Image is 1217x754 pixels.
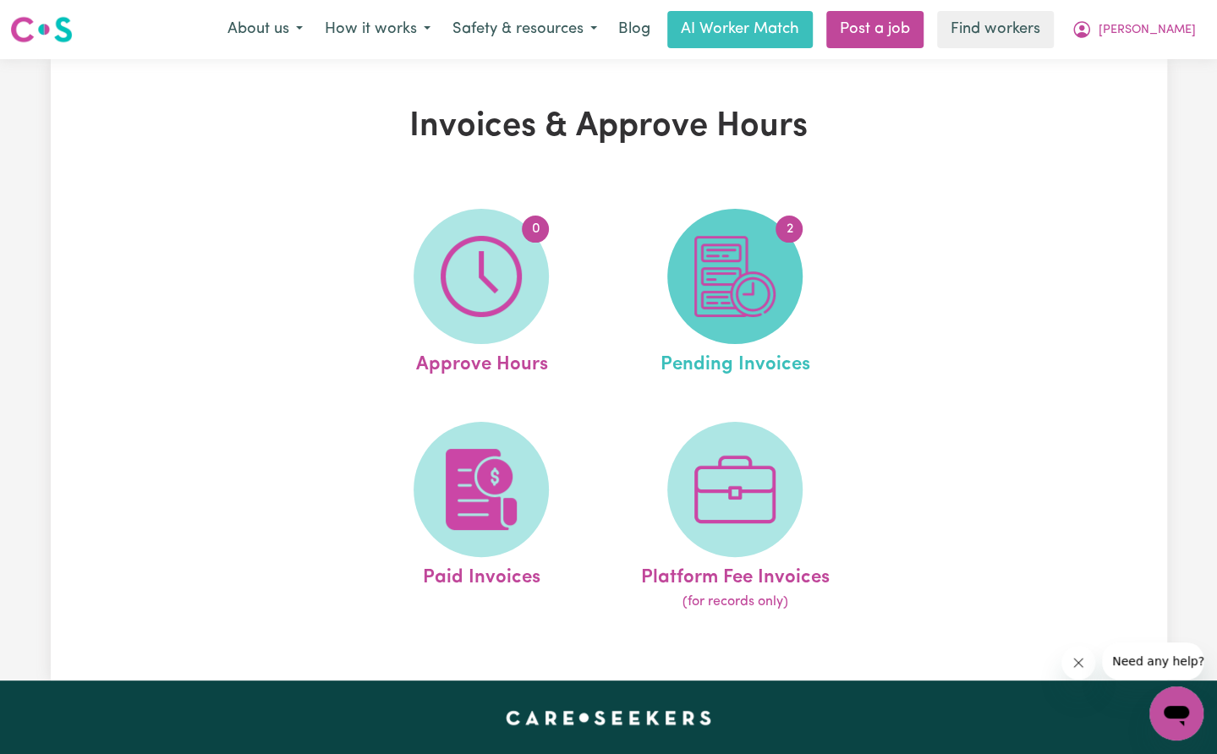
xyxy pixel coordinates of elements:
button: How it works [314,12,441,47]
span: Need any help? [10,12,102,25]
span: [PERSON_NAME] [1099,21,1196,40]
span: (for records only) [683,592,788,612]
span: Approve Hours [415,344,547,380]
a: Careseekers logo [10,10,73,49]
span: 2 [776,216,803,243]
span: 0 [522,216,549,243]
span: Pending Invoices [661,344,810,380]
a: Approve Hours [359,209,603,380]
a: Platform Fee Invoices(for records only) [613,422,857,613]
span: Platform Fee Invoices [641,557,830,593]
a: Blog [608,11,661,48]
a: AI Worker Match [667,11,813,48]
button: Safety & resources [441,12,608,47]
iframe: Message from company [1102,642,1203,680]
a: Paid Invoices [359,422,603,613]
iframe: Button to launch messaging window [1149,686,1203,740]
h1: Invoices & Approve Hours [247,107,971,147]
span: Paid Invoices [423,557,540,593]
a: Pending Invoices [613,209,857,380]
iframe: Close message [1061,646,1095,680]
button: My Account [1061,12,1207,47]
button: About us [217,12,314,47]
img: Careseekers logo [10,14,73,45]
a: Find workers [937,11,1054,48]
a: Careseekers home page [506,711,711,724]
a: Post a job [826,11,924,48]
